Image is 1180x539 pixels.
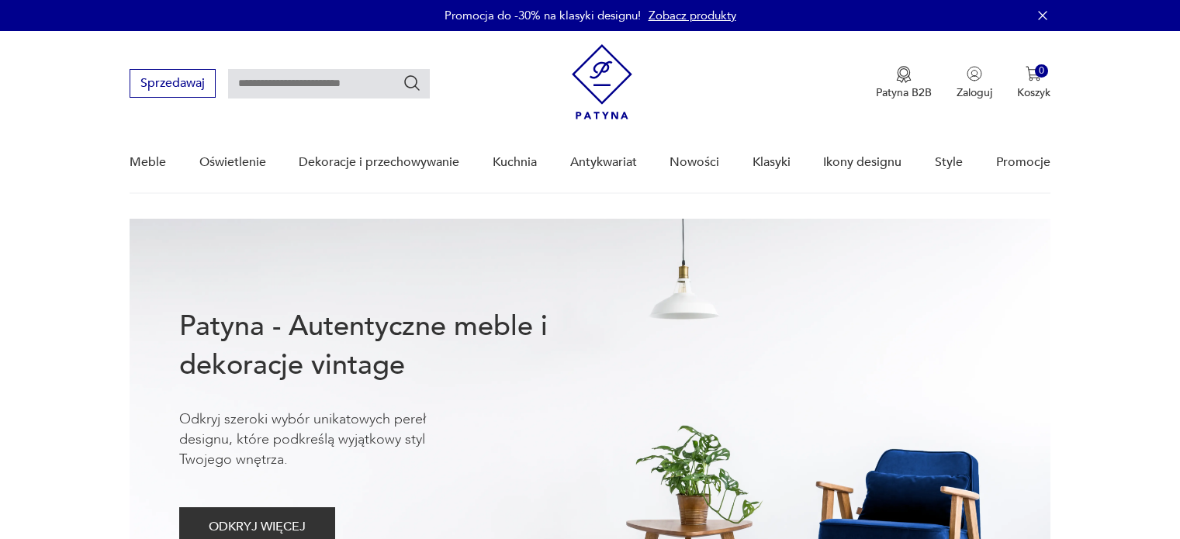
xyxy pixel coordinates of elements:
a: Oświetlenie [199,133,266,192]
a: Kuchnia [493,133,537,192]
a: Klasyki [753,133,791,192]
a: Antykwariat [570,133,637,192]
p: Koszyk [1017,85,1050,100]
h1: Patyna - Autentyczne meble i dekoracje vintage [179,307,598,385]
a: Meble [130,133,166,192]
button: Zaloguj [957,66,992,100]
a: Dekoracje i przechowywanie [299,133,459,192]
p: Odkryj szeroki wybór unikatowych pereł designu, które podkreślą wyjątkowy styl Twojego wnętrza. [179,409,474,470]
button: 0Koszyk [1017,66,1050,100]
a: Ikony designu [823,133,901,192]
button: Szukaj [403,74,421,92]
button: Sprzedawaj [130,69,216,98]
img: Patyna - sklep z meblami i dekoracjami vintage [572,44,632,119]
button: Patyna B2B [876,66,932,100]
p: Zaloguj [957,85,992,100]
img: Ikonka użytkownika [967,66,982,81]
a: Style [935,133,963,192]
a: Zobacz produkty [649,8,736,23]
img: Ikona koszyka [1026,66,1041,81]
a: Sprzedawaj [130,79,216,90]
a: ODKRYJ WIĘCEJ [179,523,335,534]
a: Promocje [996,133,1050,192]
p: Patyna B2B [876,85,932,100]
img: Ikona medalu [896,66,912,83]
a: Ikona medaluPatyna B2B [876,66,932,100]
div: 0 [1035,64,1048,78]
a: Nowości [670,133,719,192]
p: Promocja do -30% na klasyki designu! [445,8,641,23]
